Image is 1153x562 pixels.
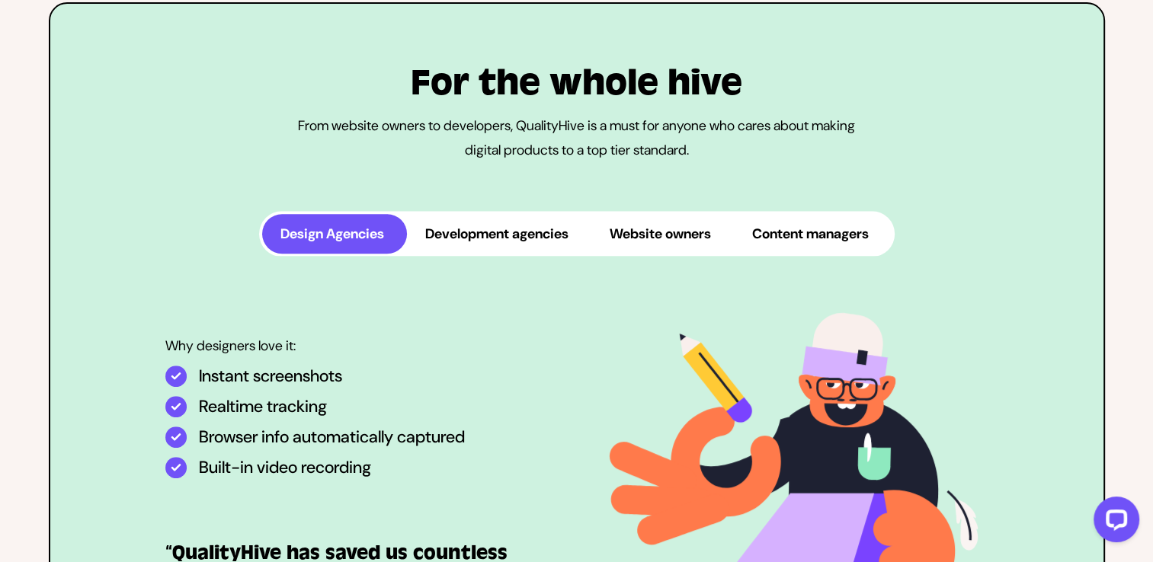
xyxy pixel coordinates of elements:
img: Instant screenshots [165,366,187,387]
p: Instant screenshots [199,366,342,387]
button: Development agencies [407,214,591,254]
img: Realtime tracking [165,396,187,417]
button: Website owners [591,214,734,254]
p: Built-in video recording [199,457,371,478]
button: Content managers [734,214,892,254]
img: Browser info automatically captured [165,426,187,448]
h2: For the whole hive [296,65,857,101]
p: Browser info automatically captured [199,426,465,448]
button: Design Agencies [262,214,407,254]
p: Why designers love it: [165,335,543,356]
p: From website owners to developers, QualityHive is a must for anyone who cares about making digita... [296,113,857,162]
p: Realtime tracking [199,396,327,417]
img: Built-in video recording [165,457,187,478]
iframe: LiveChat chat widget [1081,490,1145,554]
